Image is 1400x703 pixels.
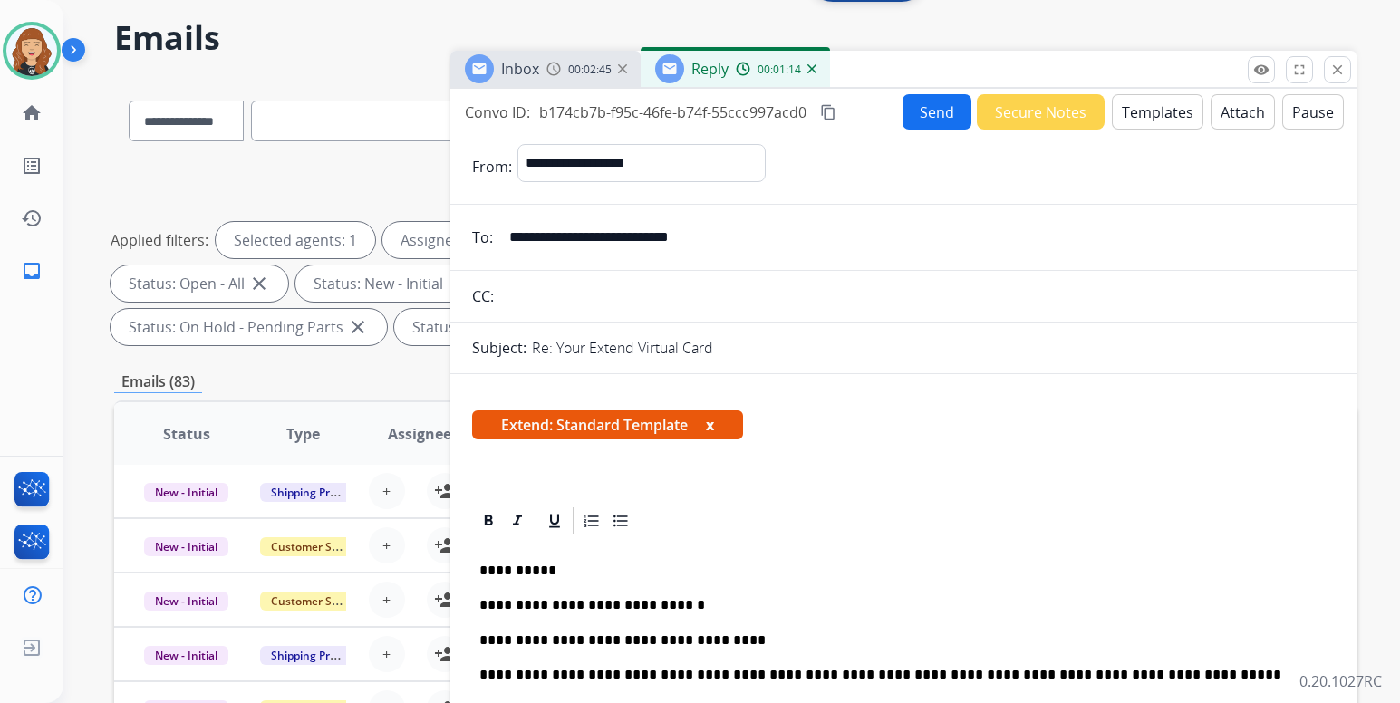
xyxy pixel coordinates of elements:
span: + [382,480,391,502]
mat-icon: fullscreen [1291,62,1308,78]
mat-icon: close [447,273,468,294]
button: + [369,473,405,509]
button: Attach [1211,94,1275,130]
mat-icon: remove_red_eye [1253,62,1270,78]
button: Send [903,94,971,130]
mat-icon: close [347,316,369,338]
div: Selected agents: 1 [216,222,375,258]
div: Status: On Hold - Pending Parts [111,309,387,345]
mat-icon: history [21,207,43,229]
span: Type [286,423,320,445]
span: Shipping Protection [260,483,384,502]
span: New - Initial [144,646,228,665]
p: From: [472,156,512,178]
p: Applied filters: [111,229,208,251]
button: + [369,582,405,618]
mat-icon: content_copy [820,104,836,120]
div: Italic [504,507,531,534]
mat-icon: close [248,273,270,294]
p: Subject: [472,337,526,359]
span: 00:02:45 [568,63,612,77]
p: Re: Your Extend Virtual Card [532,337,713,359]
span: + [382,534,391,556]
mat-icon: person_add [434,643,456,665]
div: Status: Open - All [111,265,288,302]
p: Convo ID: [465,101,530,123]
span: Customer Support [260,592,378,611]
span: Reply [691,59,729,79]
span: + [382,589,391,611]
span: Shipping Protection [260,646,384,665]
p: 0.20.1027RC [1299,670,1382,692]
mat-icon: person_add [434,480,456,502]
mat-icon: person_add [434,534,456,556]
div: Bold [475,507,502,534]
button: x [706,414,714,436]
mat-icon: person_add [434,589,456,611]
mat-icon: list_alt [21,155,43,177]
div: Status: On Hold - Servicers [394,309,637,345]
div: Underline [541,507,568,534]
span: Extend: Standard Template [472,410,743,439]
span: Inbox [501,59,539,79]
span: New - Initial [144,592,228,611]
span: 00:01:14 [758,63,801,77]
span: + [382,643,391,665]
div: Ordered List [578,507,605,534]
div: Status: New - Initial [295,265,487,302]
div: Assigned to me [382,222,524,258]
h2: Emails [114,20,1357,56]
button: Pause [1282,94,1344,130]
mat-icon: close [1329,62,1346,78]
span: New - Initial [144,537,228,556]
span: Customer Support [260,537,378,556]
p: CC: [472,285,494,307]
span: b174cb7b-f95c-46fe-b74f-55ccc997acd0 [539,102,806,122]
button: + [369,527,405,563]
span: Status [163,423,210,445]
span: New - Initial [144,483,228,502]
img: avatar [6,25,57,76]
p: Emails (83) [114,371,202,393]
span: Assignee [388,423,451,445]
div: Bullet List [607,507,634,534]
button: Secure Notes [977,94,1105,130]
button: Templates [1112,94,1203,130]
mat-icon: home [21,102,43,124]
button: + [369,636,405,672]
mat-icon: inbox [21,260,43,282]
p: To: [472,226,493,248]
